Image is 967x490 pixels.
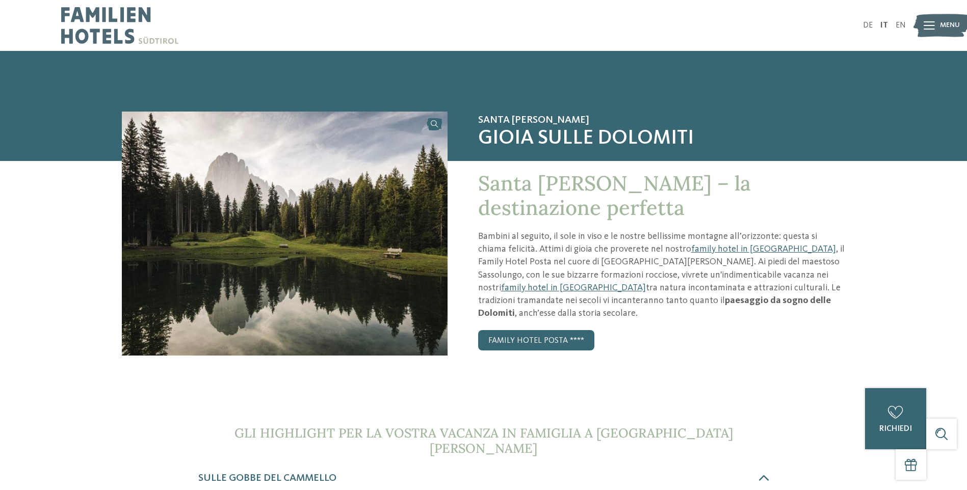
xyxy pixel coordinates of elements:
a: Family Hotel Posta **** [478,330,594,350]
span: richiedi [879,425,912,433]
a: richiedi [865,388,926,449]
span: Menu [940,20,960,31]
span: Gli highlight per la vostra vacanza in famiglia a [GEOGRAPHIC_DATA][PERSON_NAME] [234,425,733,456]
img: Dal nostro family hotel in Val Gardena, alla scoperta delle Dolomiti [122,112,448,356]
a: family hotel in [GEOGRAPHIC_DATA] [501,283,646,292]
span: Santa [PERSON_NAME] [478,114,846,126]
a: family hotel in [GEOGRAPHIC_DATA] [691,244,836,254]
a: EN [896,21,906,30]
a: DE [863,21,873,30]
span: Santa [PERSON_NAME] – la destinazione perfetta [478,170,751,221]
span: Sulle Gobbe del Cammello [198,473,336,483]
span: Gioia sulle Dolomiti [478,126,846,151]
a: IT [880,21,888,30]
p: Bambini al seguito, il sole in viso e le nostre bellissime montagne all’orizzonte: questa si chia... [478,230,846,320]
